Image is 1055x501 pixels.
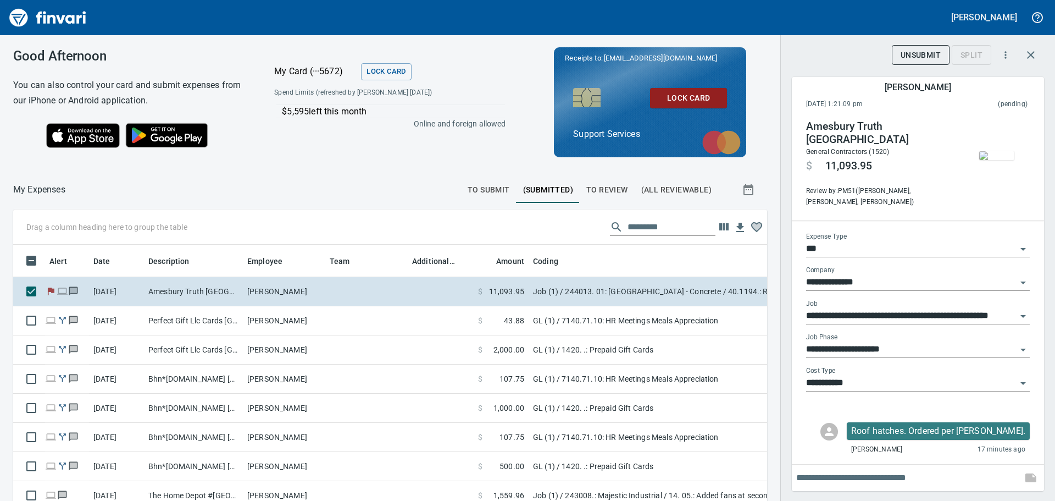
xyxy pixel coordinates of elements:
span: 43.88 [504,315,524,326]
span: Has messages [68,317,80,324]
button: Unsubmit [892,45,949,65]
span: Has messages [68,288,80,295]
span: Lock Card [367,65,406,78]
span: Online transaction [45,404,57,411]
span: Split transaction [57,404,68,411]
button: Open [1015,309,1031,324]
span: Online transaction [45,375,57,382]
p: $5,595 left this month [282,105,504,118]
img: mastercard.svg [697,125,746,160]
span: 107.75 [499,432,524,443]
span: Additional Reviewer [412,255,455,268]
span: (All Reviewable) [641,183,712,197]
button: Download Table [732,219,748,236]
span: 11,093.95 [489,286,524,297]
span: Online transaction [45,346,57,353]
span: Split transaction [57,346,68,353]
span: (Submitted) [523,183,573,197]
span: Split transaction [57,317,68,324]
td: [DATE] [89,452,144,481]
label: Job Phase [806,334,837,340]
span: 107.75 [499,373,524,384]
span: $ [478,373,482,384]
span: $ [806,159,812,173]
span: Has messages [68,346,80,353]
p: Support Services [573,128,727,141]
button: Show transactions within a particular date range [732,177,767,203]
span: Alert [49,255,67,268]
td: Job (1) / 244013. 01: [GEOGRAPHIC_DATA] - Concrete / 40.1194.: Roof Hatches / 3: Material [529,277,803,306]
span: This records your note into the expense [1018,465,1044,491]
h3: Good Afternoon [13,48,247,64]
span: Team [330,255,350,268]
span: $ [478,286,482,297]
td: GL (1) / 1420. .: Prepaid Gift Cards [529,452,803,481]
span: $ [478,461,482,472]
label: Cost Type [806,367,836,374]
h4: Amesbury Truth [GEOGRAPHIC_DATA] [806,120,956,146]
label: Expense Type [806,233,847,240]
span: 500.00 [499,461,524,472]
span: Has messages [68,433,80,441]
div: Transaction still pending, cannot split yet. It usually takes 2-3 days for a merchant to settle a... [952,49,991,59]
span: Coding [533,255,558,268]
a: Finvari [7,4,89,31]
span: Review by: PM51 ([PERSON_NAME], [PERSON_NAME], [PERSON_NAME]) [806,186,956,208]
span: 2,000.00 [493,344,524,355]
span: 17 minutes ago [978,444,1025,455]
span: Description [148,255,204,268]
span: Amount [482,255,524,268]
h5: [PERSON_NAME] [885,81,951,93]
span: [PERSON_NAME] [851,444,902,455]
span: [DATE] 1:21:09 pm [806,99,930,110]
span: Has messages [68,375,80,382]
p: Receipts to: [565,53,735,64]
span: $ [478,315,482,326]
span: Team [330,255,364,268]
td: [DATE] [89,365,144,394]
span: Employee [247,255,282,268]
td: Perfect Gift Llc Cards [GEOGRAPHIC_DATA] PA - Gift cards [144,335,243,365]
span: $ [478,490,482,501]
label: Company [806,267,835,273]
p: Roof hatches. Ordered per [PERSON_NAME]. [851,425,1025,438]
img: Get it on Google Play [120,117,214,153]
button: Open [1015,342,1031,357]
span: $ [478,432,482,443]
span: To Review [586,183,628,197]
h6: You can also control your card and submit expenses from our iPhone or Android application. [13,78,247,108]
img: receipts%2Ftapani%2F2025-09-15%2FNEsw9X4wyyOGIebisYSa9hDywWp2__DOTUBnAsKzGHzHIH2vk8_2.jpg [979,151,1014,160]
span: Flagged [45,288,57,295]
span: Coding [533,255,573,268]
span: To Submit [468,183,510,197]
td: [DATE] [89,306,144,335]
span: $ [478,344,482,355]
span: Has messages [68,463,80,470]
span: Has messages [57,492,68,499]
span: Online transaction [45,463,57,470]
button: Open [1015,376,1031,391]
p: Drag a column heading here to group the table [26,222,187,233]
button: Lock Card [650,88,727,108]
span: Employee [247,255,297,268]
span: 1,000.00 [493,403,524,414]
td: [DATE] [89,423,144,452]
td: [PERSON_NAME] [243,306,325,335]
p: Online and foreign allowed [265,118,506,129]
button: Choose columns to display [715,219,732,235]
td: GL (1) / 1420. .: Prepaid Gift Cards [529,335,803,365]
p: My Card (···5672) [274,65,357,78]
span: Has messages [68,404,80,411]
td: [PERSON_NAME] [243,365,325,394]
span: Online transaction [57,288,68,295]
button: Column choices favorited. Click to reset to default [748,219,765,235]
img: Download on the App Store [46,123,120,148]
td: Bhn*[DOMAIN_NAME] [PHONE_NUMBER] CA - gift cards [144,394,243,423]
td: [DATE] [89,394,144,423]
td: GL (1) / 7140.71.10: HR Meetings Meals Appreciation [529,423,803,452]
span: [EMAIL_ADDRESS][DOMAIN_NAME] [603,53,718,63]
td: [PERSON_NAME] [243,452,325,481]
button: Open [1015,275,1031,290]
td: Bhn*[DOMAIN_NAME] [PHONE_NUMBER] CA - fees [144,423,243,452]
label: Job [806,300,818,307]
